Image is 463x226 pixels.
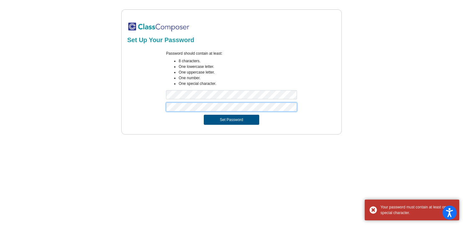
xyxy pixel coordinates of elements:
li: One lowercase letter. [179,64,297,69]
button: Set Password [204,115,259,125]
li: 8 characters. [179,58,297,64]
div: Your password must contain at least one special character. [380,204,454,216]
label: Password should contain at least: [166,51,222,56]
li: One uppercase letter. [179,69,297,75]
li: One special character. [179,81,297,86]
li: One number. [179,75,297,81]
h2: Set Up Your Password [127,36,336,44]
